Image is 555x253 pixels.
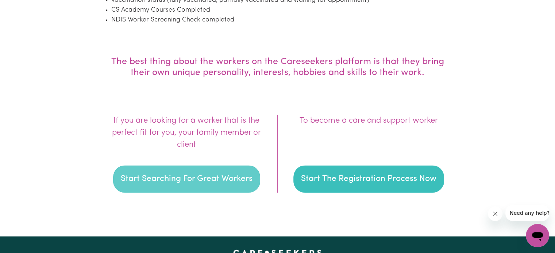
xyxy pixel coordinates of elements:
[111,15,456,25] li: NDIS Worker Screening Check completed
[488,206,502,221] iframe: Close message
[300,115,438,127] div: To become a care and support worker
[111,115,263,151] div: If you are looking for a worker that is the perfect fit for you, your family member or client
[505,205,549,221] iframe: Message from company
[111,5,456,15] li: CS Academy Courses Completed
[526,224,549,247] iframe: Button to launch messaging window
[4,5,44,11] span: Need any help?
[113,165,260,193] button: Start Searching For Great Workers
[104,56,451,78] div: The best thing about the workers on the Careseekers platform is that they bring their own unique ...
[293,165,444,193] button: Start The Registration Process Now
